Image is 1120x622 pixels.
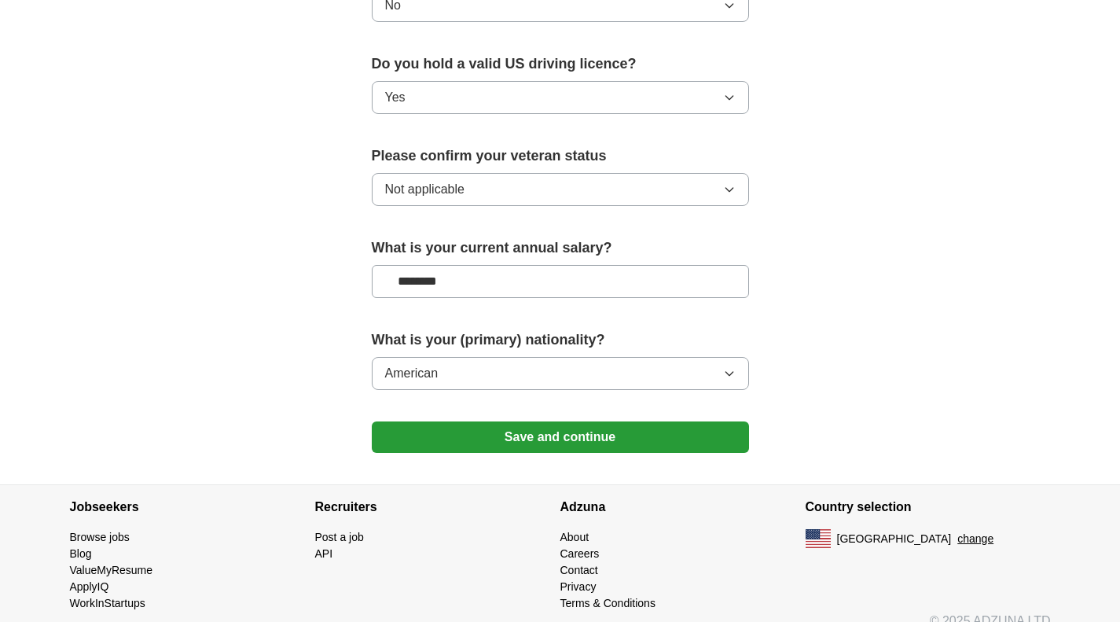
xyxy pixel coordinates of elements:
[560,531,589,543] a: About
[372,81,749,114] button: Yes
[385,88,406,107] span: Yes
[806,529,831,548] img: US flag
[560,547,600,560] a: Careers
[560,564,598,576] a: Contact
[70,597,145,609] a: WorkInStartups
[385,364,439,383] span: American
[372,53,749,75] label: Do you hold a valid US driving licence?
[372,145,749,167] label: Please confirm your veteran status
[385,180,465,199] span: Not applicable
[806,485,1051,529] h4: Country selection
[70,564,153,576] a: ValueMyResume
[560,580,597,593] a: Privacy
[70,547,92,560] a: Blog
[372,329,749,351] label: What is your (primary) nationality?
[837,531,952,547] span: [GEOGRAPHIC_DATA]
[957,531,993,547] button: change
[560,597,655,609] a: Terms & Conditions
[70,531,130,543] a: Browse jobs
[70,580,109,593] a: ApplyIQ
[315,531,364,543] a: Post a job
[372,421,749,453] button: Save and continue
[372,237,749,259] label: What is your current annual salary?
[315,547,333,560] a: API
[372,173,749,206] button: Not applicable
[372,357,749,390] button: American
